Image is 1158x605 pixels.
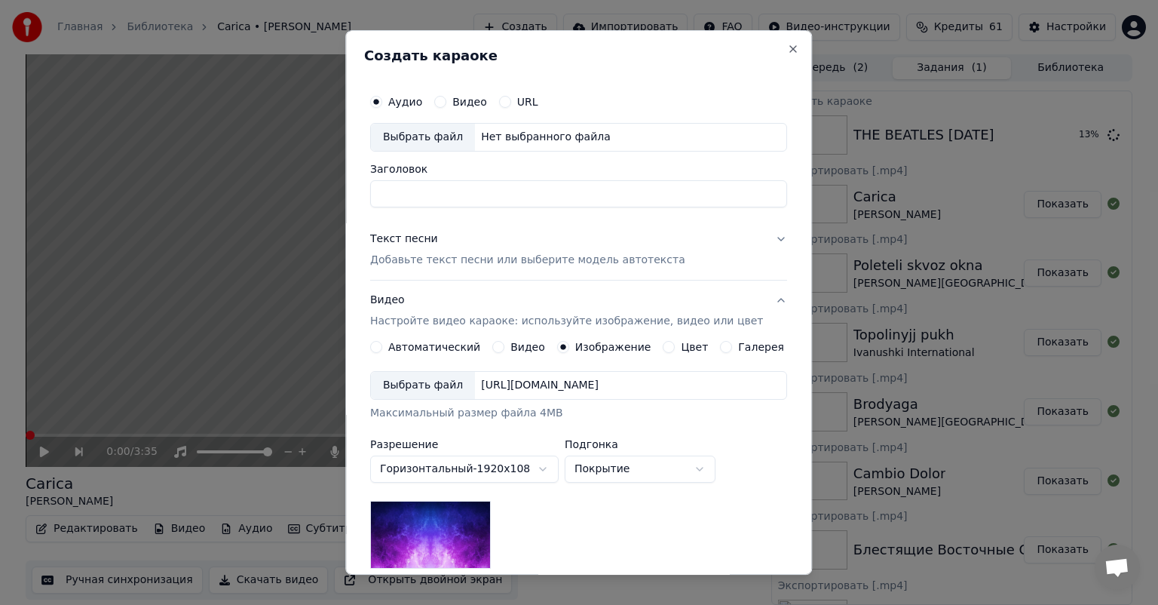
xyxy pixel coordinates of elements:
[370,281,787,341] button: ВидеоНастройте видео караоке: используйте изображение, видео или цвет
[452,97,487,107] label: Видео
[370,439,559,450] label: Разрешение
[370,253,685,268] p: Добавьте текст песни или выберите модель автотекста
[370,293,763,329] div: Видео
[370,314,763,329] p: Настройте видео караоке: используйте изображение, видео или цвет
[371,372,475,399] div: Выбрать файл
[517,97,538,107] label: URL
[371,124,475,151] div: Выбрать файл
[575,342,651,352] label: Изображение
[370,406,787,421] div: Максимальный размер файла 4MB
[739,342,785,352] label: Галерея
[475,130,617,145] div: Нет выбранного файла
[370,164,787,174] label: Заголовок
[388,97,422,107] label: Аудио
[370,232,438,247] div: Текст песни
[565,439,715,450] label: Подгонка
[388,342,480,352] label: Автоматический
[682,342,709,352] label: Цвет
[364,49,793,63] h2: Создать караоке
[370,220,787,280] button: Текст песниДобавьте текст песни или выберите модель автотекста
[475,378,605,393] div: [URL][DOMAIN_NAME]
[510,342,545,352] label: Видео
